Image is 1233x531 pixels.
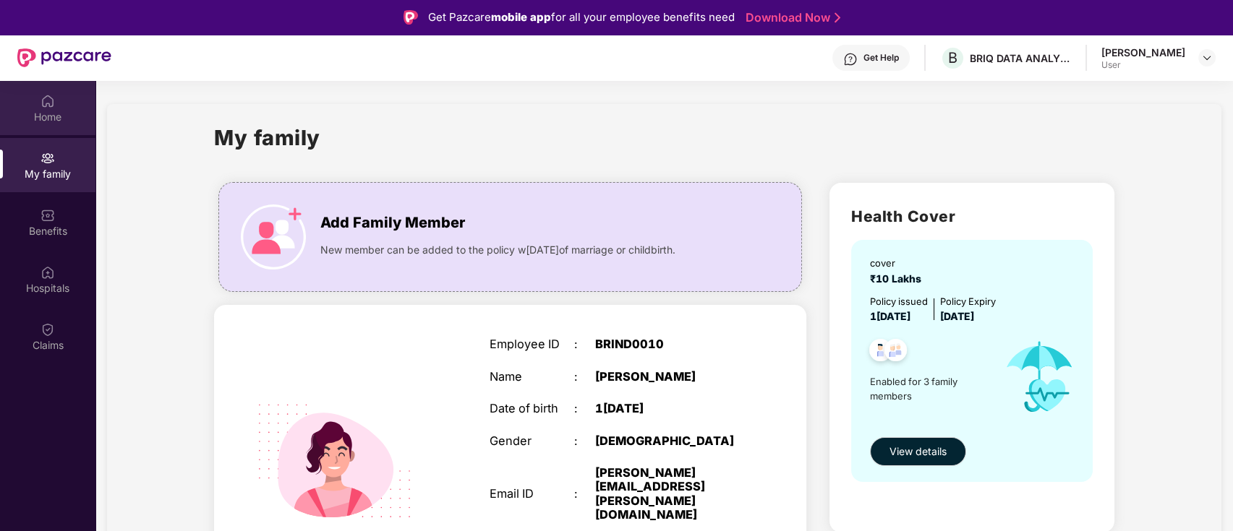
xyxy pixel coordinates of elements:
span: ₹10 Lakhs [870,272,927,285]
div: BRIND0010 [595,337,743,351]
img: icon [241,204,306,269]
span: [DATE] [940,310,974,322]
h1: My family [214,121,320,154]
div: User [1101,59,1185,71]
img: svg+xml;base64,PHN2ZyBpZD0iSG9zcGl0YWxzIiB4bWxucz0iaHR0cDovL3d3dy53My5vcmcvMjAwMC9zdmciIHdpZHRoPS... [40,265,55,280]
img: svg+xml;base64,PHN2ZyB4bWxucz0iaHR0cDovL3d3dy53My5vcmcvMjAwMC9zdmciIHdpZHRoPSI0OC45NDMiIGhlaWdodD... [863,334,898,370]
span: 1[DATE] [870,310,910,322]
div: Employee ID [490,337,573,351]
div: [PERSON_NAME] [595,370,743,384]
div: Email ID [490,487,573,501]
div: : [574,434,595,448]
span: Enabled for 3 family members [870,374,990,404]
img: svg+xml;base64,PHN2ZyBpZD0iRHJvcGRvd24tMzJ4MzIiIHhtbG5zPSJodHRwOi8vd3d3LnczLm9yZy8yMDAwL3N2ZyIgd2... [1201,52,1213,64]
span: Add Family Member [320,212,465,234]
button: View details [870,437,966,466]
img: icon [991,324,1089,430]
div: BRIQ DATA ANALYTICS INDIA PRIVATE LIMITED [970,51,1071,65]
img: svg+xml;base64,PHN2ZyB4bWxucz0iaHR0cDovL3d3dy53My5vcmcvMjAwMC9zdmciIHdpZHRoPSI0OC45NDMiIGhlaWdodD... [878,334,913,370]
span: New member can be added to the policy w[DATE]of marriage or childbirth. [320,242,675,258]
img: svg+xml;base64,PHN2ZyB3aWR0aD0iMjAiIGhlaWdodD0iMjAiIHZpZXdCb3g9IjAgMCAyMCAyMCIgZmlsbD0ibm9uZSIgeG... [40,151,55,165]
div: [PERSON_NAME][EMAIL_ADDRESS][PERSON_NAME][DOMAIN_NAME] [595,466,743,522]
strong: mobile app [491,10,551,24]
div: [PERSON_NAME] [1101,46,1185,59]
div: Get Help [863,52,899,64]
div: : [574,337,595,351]
div: [DEMOGRAPHIC_DATA] [595,434,743,448]
div: Policy Expiry [940,294,996,308]
div: Policy issued [870,294,928,308]
img: svg+xml;base64,PHN2ZyBpZD0iSG9tZSIgeG1sbnM9Imh0dHA6Ly93d3cudzMub3JnLzIwMDAvc3ZnIiB3aWR0aD0iMjAiIG... [40,94,55,108]
img: Stroke [835,10,840,25]
div: : [574,370,595,384]
img: svg+xml;base64,PHN2ZyBpZD0iQ2xhaW0iIHhtbG5zPSJodHRwOi8vd3d3LnczLm9yZy8yMDAwL3N2ZyIgd2lkdGg9IjIwIi... [40,322,55,337]
span: View details [889,444,947,459]
span: B [948,49,957,66]
div: Date of birth [490,402,573,415]
div: Name [490,370,573,384]
div: Get Pazcare for all your employee benefits need [428,9,735,26]
div: : [574,402,595,415]
img: svg+xml;base64,PHN2ZyBpZD0iQmVuZWZpdHMiIHhtbG5zPSJodHRwOi8vd3d3LnczLm9yZy8yMDAwL3N2ZyIgd2lkdGg9Ij... [40,208,55,223]
div: cover [870,256,927,270]
div: Gender [490,434,573,448]
img: svg+xml;base64,PHN2ZyBpZD0iSGVscC0zMngzMiIgeG1sbnM9Imh0dHA6Ly93d3cudzMub3JnLzIwMDAvc3ZnIiB3aWR0aD... [843,52,858,66]
div: : [574,487,595,501]
img: New Pazcare Logo [17,48,111,67]
a: Download Now [746,10,836,25]
h2: Health Cover [851,204,1092,228]
img: Logo [404,10,418,25]
div: 1[DATE] [595,402,743,415]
